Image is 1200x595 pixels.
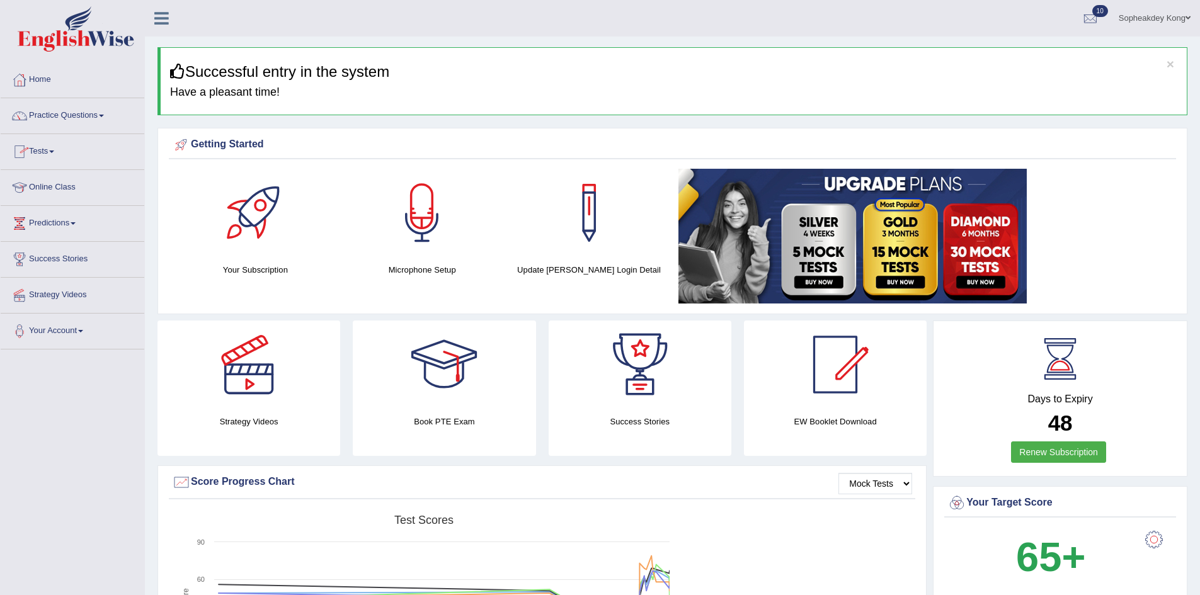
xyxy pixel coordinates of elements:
[512,263,666,276] h4: Update [PERSON_NAME] Login Detail
[1167,57,1174,71] button: ×
[1,170,144,201] a: Online Class
[172,135,1173,154] div: Getting Started
[197,575,205,583] text: 60
[353,415,535,428] h4: Book PTE Exam
[170,64,1177,80] h3: Successful entry in the system
[1,62,144,94] a: Home
[1,314,144,345] a: Your Account
[1092,5,1108,17] span: 10
[157,415,340,428] h4: Strategy Videos
[178,263,333,276] h4: Your Subscription
[170,86,1177,99] h4: Have a pleasant time!
[1048,411,1073,435] b: 48
[744,415,927,428] h4: EW Booklet Download
[1,134,144,166] a: Tests
[172,473,912,492] div: Score Progress Chart
[1,98,144,130] a: Practice Questions
[1,278,144,309] a: Strategy Videos
[947,494,1173,513] div: Your Target Score
[1016,534,1085,580] b: 65+
[394,514,454,526] tspan: Test scores
[549,415,731,428] h4: Success Stories
[197,538,205,546] text: 90
[1,242,144,273] a: Success Stories
[678,169,1027,303] img: small5.jpg
[1011,441,1106,463] a: Renew Subscription
[1,206,144,237] a: Predictions
[345,263,500,276] h4: Microphone Setup
[947,394,1173,405] h4: Days to Expiry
